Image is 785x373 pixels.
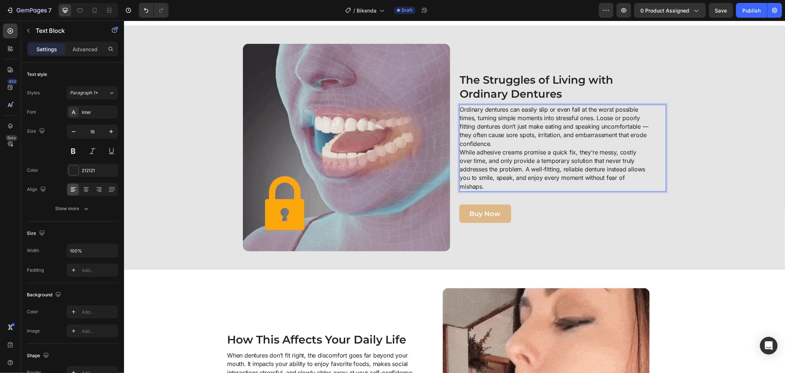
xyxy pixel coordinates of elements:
[760,337,778,355] div: Open Intercom Messenger
[346,187,377,199] p: Buy Now
[709,3,733,18] button: Save
[715,7,727,14] span: Save
[27,109,36,115] div: Font
[336,128,526,170] p: While adhesive creams promise a quick fix, they’re messy, costly over time, and only provide a te...
[335,84,526,171] div: Rich Text Editor. Editing area: main
[36,45,57,53] p: Settings
[48,6,52,15] p: 7
[82,109,116,116] div: Inter
[27,290,63,300] div: Background
[27,185,47,195] div: Align
[336,53,489,80] strong: The Struggles of Living with Ordinary Dentures
[335,184,387,202] button: <p>Buy Now</p>
[70,90,98,96] span: Paragraph 1*
[82,267,116,274] div: Add...
[27,167,38,174] div: Color
[27,267,44,273] div: Padding
[124,21,785,373] iframe: Design area
[335,52,522,81] h2: Rich Text Editor. Editing area: main
[36,26,98,35] p: Text Block
[6,135,18,141] div: Beta
[102,311,289,327] h2: How This Affects Your Daily Life
[336,85,526,128] p: Ordinary dentures can easily slip or even fall at the worst possible times, turning simple moment...
[27,90,40,96] div: Styles
[27,308,38,315] div: Color
[67,86,118,100] button: Paragraph 1*
[82,328,116,335] div: Add...
[7,79,18,84] div: 450
[27,351,50,361] div: Shape
[736,3,767,18] button: Publish
[634,3,706,18] button: 0 product assigned
[67,244,118,257] input: Auto
[27,126,46,136] div: Size
[73,45,98,53] p: Advanced
[742,7,761,14] div: Publish
[402,7,413,14] span: Draft
[3,3,55,18] button: 7
[357,7,376,14] span: Bikenda
[56,205,90,212] div: Show more
[27,71,47,78] div: Text style
[353,7,355,14] span: /
[27,247,39,254] div: Width
[139,3,169,18] div: Undo/Redo
[336,52,521,80] p: ⁠⁠⁠⁠⁠⁠⁠
[27,202,118,215] button: Show more
[82,167,116,174] div: 212121
[27,229,46,238] div: Size
[27,328,40,334] div: Image
[82,309,116,316] div: Add...
[640,7,689,14] span: 0 product assigned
